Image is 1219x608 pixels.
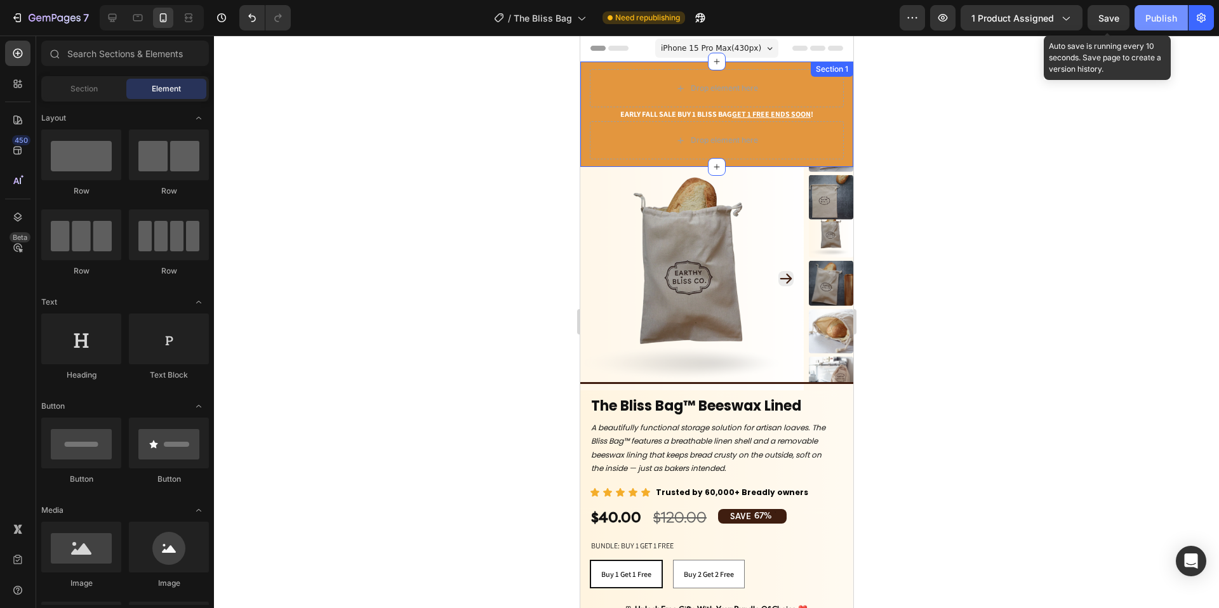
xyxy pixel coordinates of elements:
div: Beta [10,232,30,242]
span: Save [1098,13,1119,23]
div: Heading [41,369,121,381]
strong: Unlock Free Gifts With Your Bundle Of Choice ❤️ [55,569,227,578]
div: Button [41,473,121,485]
span: Media [41,505,63,516]
div: Row [129,185,209,197]
div: Button [129,473,209,485]
div: Text Block [129,369,209,381]
button: Save [1088,5,1129,30]
span: The Bliss Bag [514,11,572,25]
span: / [508,11,511,25]
span: Toggle open [189,292,209,312]
span: Text [41,296,57,308]
p: 7 [83,10,89,25]
span: Button [41,400,65,412]
div: Row [41,185,121,197]
div: 450 [12,135,30,145]
span: 1 product assigned [971,11,1054,25]
span: Need republishing [615,12,680,23]
span: Toggle open [189,500,209,520]
button: 7 [5,5,95,30]
div: Row [41,265,121,277]
div: Open Intercom Messenger [1176,546,1206,576]
div: Row [129,265,209,277]
button: Publish [1135,5,1188,30]
span: Toggle open [189,108,209,128]
div: Undo/Redo [239,5,291,30]
div: Image [129,578,209,589]
input: Search Sections & Elements [41,41,209,66]
iframe: Design area [580,36,853,608]
div: Publish [1145,11,1177,25]
span: Toggle open [189,396,209,416]
button: 1 product assigned [961,5,1082,30]
span: Layout [41,112,66,124]
span: Section [70,83,98,95]
span: Element [152,83,181,95]
div: Image [41,578,121,589]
